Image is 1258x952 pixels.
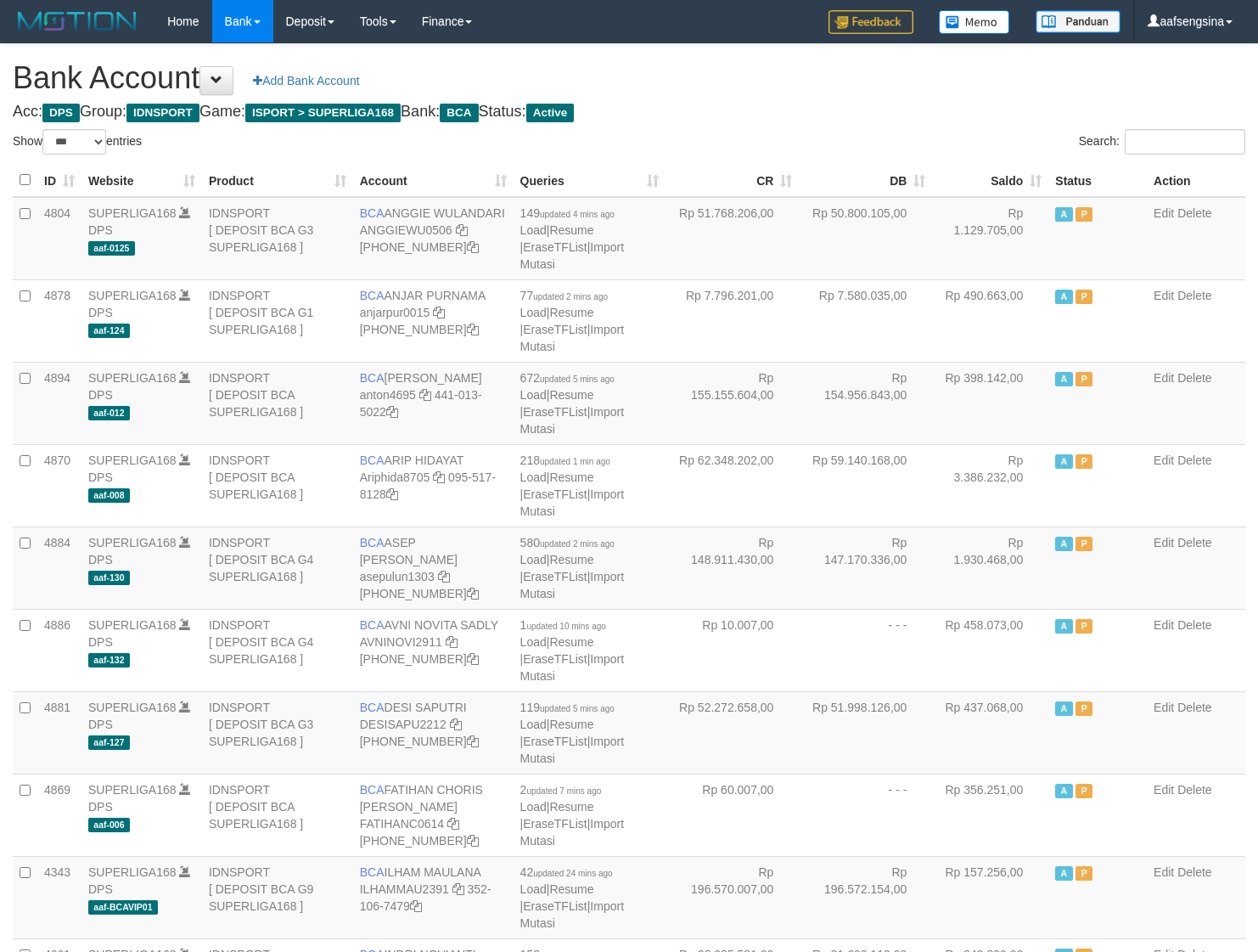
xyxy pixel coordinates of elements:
td: Rp 490.663,00 [932,279,1048,362]
td: DESI SAPUTRI [PHONE_NUMBER] [353,691,514,774]
span: BCA [360,371,385,385]
span: aaf-008 [88,488,130,503]
span: updated 2 mins ago [533,292,608,301]
a: Resume [549,882,593,896]
span: updated 4 mins ago [540,210,615,219]
a: Resume [549,388,593,402]
td: Rp 52.272.658,00 [666,691,799,774]
span: aaf-132 [88,653,130,668]
td: 4343 [37,856,81,938]
td: IDNSPORT [ DEPOSIT BCA G4 SUPERLIGA168 ] [202,527,353,609]
span: 2 [520,783,602,797]
span: BCA [440,104,478,122]
td: Rp 1.930.468,00 [932,527,1048,609]
a: Edit [1154,206,1174,220]
a: Load [520,882,547,896]
span: updated 7 mins ago [526,786,601,796]
span: | | | [520,371,624,436]
td: Rp 3.386.232,00 [932,444,1048,527]
td: Rp 60.007,00 [666,774,799,856]
th: Product: activate to sort column ascending [202,164,353,197]
select: Showentries [42,129,106,155]
span: | | | [520,536,624,600]
img: Button%20Memo.svg [939,10,1010,34]
a: Resume [549,800,593,814]
a: anjarpur0015 [360,306,430,319]
td: - - - [799,774,932,856]
th: Website: activate to sort column ascending [81,164,202,197]
span: BCA [360,865,385,879]
td: IDNSPORT [ DEPOSIT BCA SUPERLIGA168 ] [202,774,353,856]
a: Copy AVNINOVI2911 to clipboard [446,635,458,649]
td: 4881 [37,691,81,774]
a: Import Mutasi [520,817,624,848]
span: 580 [520,536,615,549]
td: Rp 59.140.168,00 [799,444,932,527]
td: Rp 51.998.126,00 [799,691,932,774]
a: Resume [549,718,593,731]
th: Action [1147,164,1245,197]
a: Edit [1154,453,1174,467]
td: Rp 437.068,00 [932,691,1048,774]
a: AVNINOVI2911 [360,635,442,649]
img: panduan.png [1036,10,1120,33]
a: EraseTFList [523,323,587,336]
a: Delete [1177,371,1211,385]
td: Rp 147.170.336,00 [799,527,932,609]
a: Copy 4062280453 to clipboard [467,735,479,748]
a: Edit [1154,701,1174,714]
a: SUPERLIGA168 [88,289,177,302]
span: 149 [520,206,615,220]
a: SUPERLIGA168 [88,618,177,632]
th: Saldo: activate to sort column ascending [932,164,1048,197]
td: - - - [799,609,932,691]
span: Active [1055,207,1072,222]
span: updated 5 mins ago [540,704,615,713]
a: Import Mutasi [520,405,624,436]
td: Rp 196.572.154,00 [799,856,932,938]
td: Rp 196.570.007,00 [666,856,799,938]
a: Import Mutasi [520,735,624,765]
span: updated 10 mins ago [526,622,605,631]
td: 4878 [37,279,81,362]
span: Paused [1075,372,1092,386]
a: SUPERLIGA168 [88,453,177,467]
td: IDNSPORT [ DEPOSIT BCA G9 SUPERLIGA168 ] [202,856,353,938]
span: Paused [1075,784,1092,798]
td: DPS [81,774,202,856]
a: Edit [1154,289,1174,302]
span: 42 [520,865,613,879]
a: SUPERLIGA168 [88,536,177,549]
a: EraseTFList [523,735,587,748]
td: Rp 398.142,00 [932,362,1048,444]
td: 4870 [37,444,81,527]
td: Rp 155.155.604,00 [666,362,799,444]
td: Rp 62.348.202,00 [666,444,799,527]
a: Copy FATIHANC0614 to clipboard [447,817,459,831]
td: Rp 148.911.430,00 [666,527,799,609]
img: MOTION_logo.png [13,8,142,34]
td: Rp 157.256,00 [932,856,1048,938]
a: Ariphida8705 [360,470,430,484]
td: AVNI NOVITA SADLY [PHONE_NUMBER] [353,609,514,691]
a: Copy 4062281875 to clipboard [467,587,479,600]
a: EraseTFList [523,899,587,913]
span: BCA [360,536,385,549]
span: | | | [520,618,624,683]
a: Copy 4410135022 to clipboard [386,405,398,419]
span: aaf-0125 [88,241,135,256]
span: DPS [42,104,80,122]
a: Import Mutasi [520,487,624,518]
span: Active [1055,784,1072,798]
span: 119 [520,701,615,714]
td: IDNSPORT [ DEPOSIT BCA G4 SUPERLIGA168 ] [202,609,353,691]
span: | | | [520,206,624,271]
td: DPS [81,691,202,774]
a: Load [520,800,547,814]
a: SUPERLIGA168 [88,371,177,385]
span: Paused [1075,207,1092,222]
a: Copy ILHAMMAU2391 to clipboard [452,882,464,896]
span: BCA [360,783,385,797]
a: Copy 0955178128 to clipboard [386,487,398,501]
a: Resume [549,635,593,649]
